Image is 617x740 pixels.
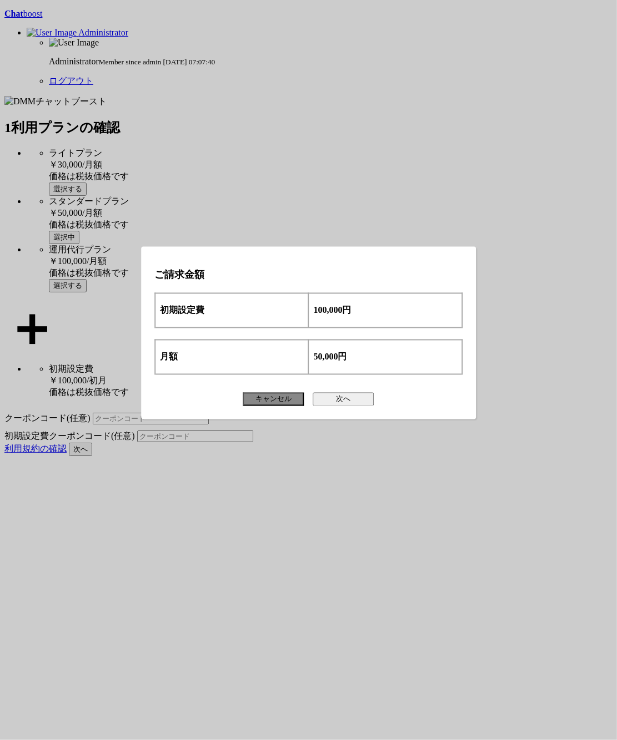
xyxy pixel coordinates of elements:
[155,340,309,374] td: 月額
[309,340,463,374] td: 50,000円
[313,393,374,406] button: 次へ
[309,293,463,328] td: 100,000円
[243,393,304,406] button: キャンセル
[155,293,309,328] td: 初期設定費
[154,268,463,282] h1: ご請求金額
